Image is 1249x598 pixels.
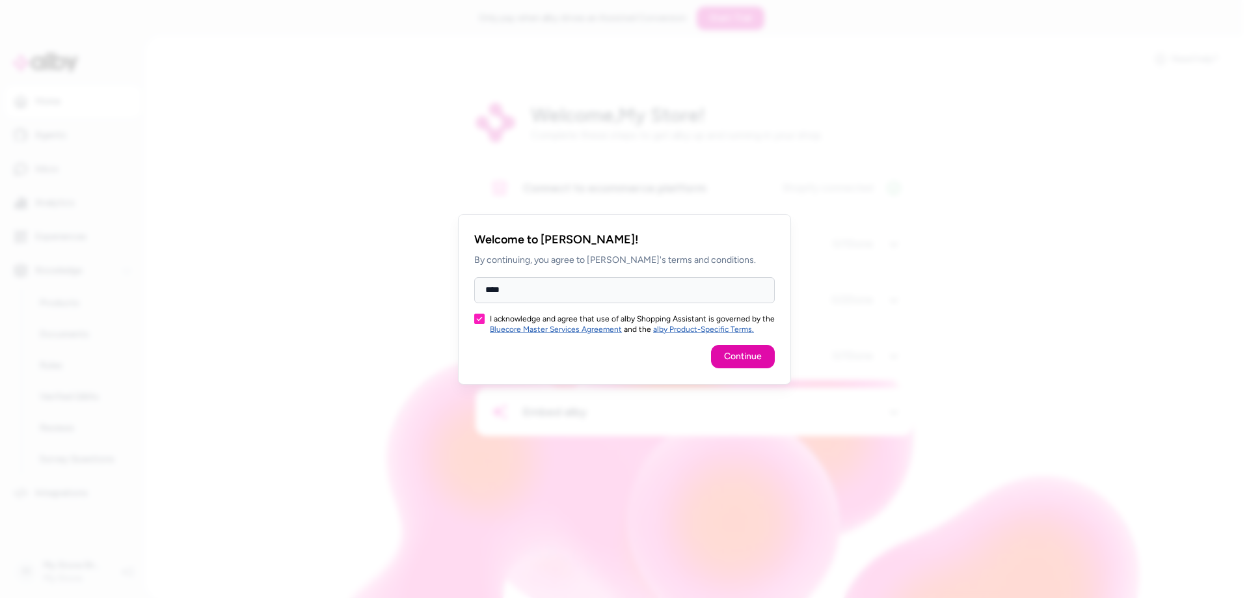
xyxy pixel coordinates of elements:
[474,254,775,267] p: By continuing, you agree to [PERSON_NAME]'s terms and conditions.
[711,345,775,368] button: Continue
[490,325,622,334] a: Bluecore Master Services Agreement
[474,230,775,249] h2: Welcome to [PERSON_NAME]!
[653,325,754,334] a: alby Product-Specific Terms.
[490,314,775,334] label: I acknowledge and agree that use of alby Shopping Assistant is governed by the and the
